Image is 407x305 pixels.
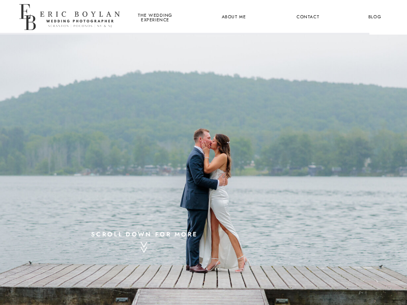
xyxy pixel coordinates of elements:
a: About Me [217,13,250,21]
a: Contact [296,13,321,21]
a: Blog [362,13,387,21]
a: the wedding experience [137,13,174,21]
a: scroll down for more [86,229,203,238]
